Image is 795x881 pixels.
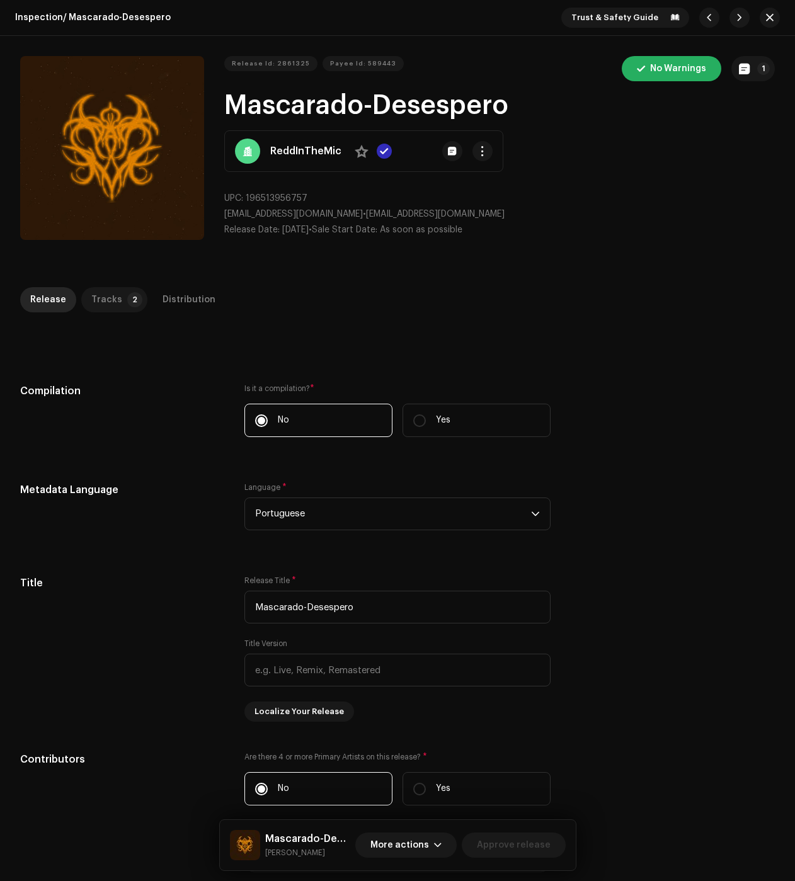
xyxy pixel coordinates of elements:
[244,654,551,686] input: e.g. Live, Remix, Remastered
[224,225,280,234] span: Release Date:
[163,287,215,312] div: Distribution
[232,51,310,76] span: Release Id: 2861325
[757,62,770,75] p-badge: 1
[230,830,260,860] img: eb0b2803-3a4c-4029-8d85-c99e861ec73c
[224,208,775,221] p: •
[20,384,224,399] h5: Compilation
[224,225,312,234] span: •
[244,702,354,722] button: Localize Your Release
[462,833,566,858] button: Approve release
[224,91,775,120] h1: Mascarado-Desespero
[436,782,450,795] p: Yes
[282,225,309,234] span: [DATE]
[224,56,317,71] button: Release Id: 2861325
[531,498,540,530] div: dropdown trigger
[244,384,551,394] label: Is it a compilation?
[244,752,551,762] label: Are there 4 or more Primary Artists on this release?
[355,833,457,858] button: More actions
[731,56,775,81] button: 1
[246,194,307,203] span: 196513956757
[265,846,350,859] small: Mascarado-Desespero
[244,482,287,492] label: Language
[330,51,396,76] span: Payee Id: 589443
[477,833,551,858] span: Approve release
[20,752,224,767] h5: Contributors
[380,225,462,234] span: As soon as possible
[370,833,429,858] span: More actions
[436,414,450,427] p: Yes
[312,225,377,234] span: Sale Start Date:
[270,144,341,159] strong: ReddInTheMic
[244,639,287,649] label: Title Version
[255,498,531,530] span: Portuguese
[255,699,344,724] span: Localize Your Release
[366,210,505,219] span: [EMAIL_ADDRESS][DOMAIN_NAME]
[323,56,404,71] button: Payee Id: 589443
[20,576,224,591] h5: Title
[244,591,551,623] input: e.g. My Great Song
[278,414,289,427] p: No
[244,576,296,586] label: Release Title
[224,210,363,219] span: [EMAIL_ADDRESS][DOMAIN_NAME]
[265,831,350,846] h5: Mascarado-Desespero
[278,782,289,795] p: No
[20,482,224,497] h5: Metadata Language
[224,194,243,203] span: UPC:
